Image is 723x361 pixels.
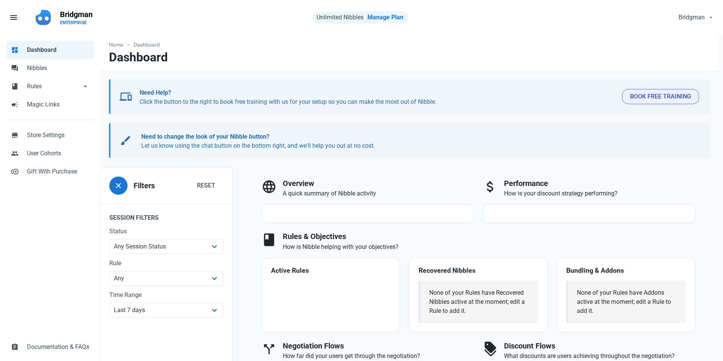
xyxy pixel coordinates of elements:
h4: Bundling & Addons [566,267,686,275]
button: Reset [189,178,223,193]
h3: Rules & Objectives [283,232,695,241]
div: None of your Rules have Addons active at the moment; edit a Rule to add it. [577,288,677,316]
h3: Performance [504,179,695,188]
p: ENTERPRISE [60,20,93,26]
p: How far did your users get through the negotiation? [283,352,474,361]
a: Home [109,41,127,49]
b: Need to change the look of your Nibble button? [141,133,269,140]
h3: Filters [134,181,155,190]
span: brush [120,134,132,147]
p: Click the button to the right to book free training with us for your setup so you can make the mo... [140,88,616,106]
div: None of your Rules have Recovered Nibbles active at the moment; edit a Rule to add it. [429,288,529,316]
span: Nibbles [27,64,89,73]
span: book [11,82,19,89]
span: store [11,131,19,138]
span: assignment [11,342,19,350]
a: BridgmanENTERPRISE [55,6,97,29]
span: control_point_duplicate [11,167,19,175]
span: Magic Links [27,100,89,109]
h3: Discount Flows [504,342,695,350]
span: attach_money [483,179,498,194]
span: call_split [261,342,277,357]
a: forumNibbles [6,59,94,77]
span: User Cohorts [27,149,89,158]
span: devices [120,91,132,103]
nav: breadcrumbs [100,35,719,50]
h4: Active Rules [271,267,391,275]
button: close [109,177,128,195]
h3: Negotiation Flows [283,342,474,350]
span: Documentation & FAQs [27,342,89,352]
a: assignmentDocumentation & FAQs [6,338,94,356]
p: What discounts are users achieving throughout the negotiation? [504,352,695,361]
span: book [261,232,277,247]
a: bookRulesarrow_drop_down [6,77,94,95]
span: discount [483,342,498,357]
span: Rules [27,82,82,91]
h3: Overview [283,179,474,188]
a: dashboardDashboard [6,41,94,59]
label: Time Range [109,291,223,300]
h4: Recovered Nibbles [419,267,538,275]
p: How is Nibble helping with your objectives? [283,242,695,252]
a: control_point_duplicateGift With Purchase [6,163,94,181]
a: Manage Plan [367,14,403,21]
span: arrow_drop_down [82,82,89,89]
span: close [114,181,123,190]
span: menu [9,13,18,22]
span: language [261,179,277,194]
span: dashboard [11,45,19,53]
span: Book Free Training [630,92,691,101]
b: Need Help? [140,89,171,96]
h1: Dashboard [109,50,168,64]
legend: Session Filters [100,204,232,227]
a: peopleUser Cohorts [6,144,94,163]
span: forum [11,64,19,71]
button: Book Free Training [622,89,699,104]
span: Bridgman [679,13,705,22]
span: people [11,149,19,156]
span: Unlimited Nibbles [317,14,364,21]
span: Gift With Purchase [27,167,89,176]
span: Dashboard [27,45,89,55]
label: Status [109,227,223,236]
span: campaign [11,100,19,108]
p: Let us know using the chat button on the bottom right, and we'll help you out at no cost. [141,132,692,150]
label: Rule [109,259,223,268]
a: storeStore Settings [6,126,94,144]
a: campaignMagic Links [6,95,94,114]
button: Bridgman [672,10,718,25]
span: Store Settings [27,131,89,140]
p: How is your discount strategy performing? [504,189,695,198]
span: Reset [197,181,215,190]
p: Bridgman [60,9,93,20]
p: A quick summary of Nibble activity [283,189,474,198]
